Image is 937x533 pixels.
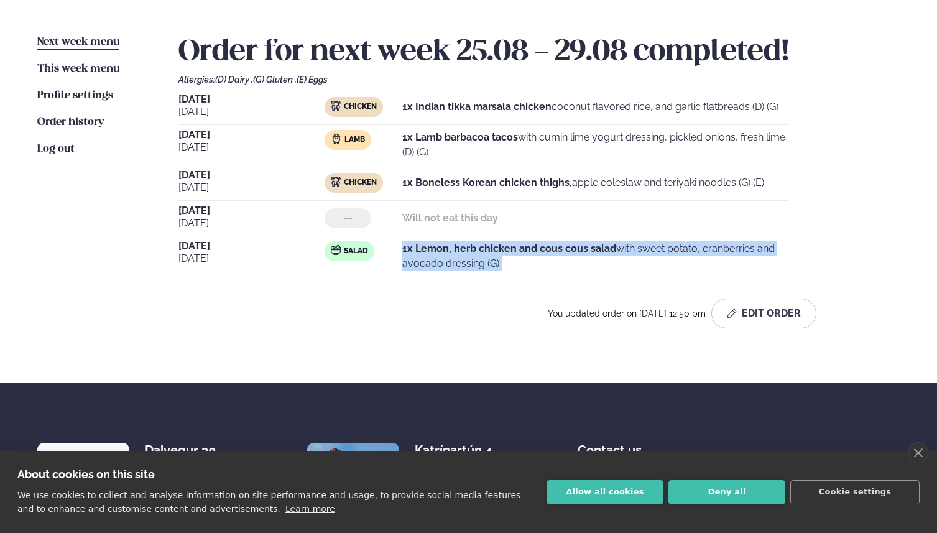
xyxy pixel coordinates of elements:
span: [DATE] [178,95,325,104]
span: Log out [37,144,75,154]
span: This week menu [37,63,119,74]
div: Dalvegur 30 [145,443,244,458]
a: Log out [37,142,75,157]
span: [DATE] [178,170,325,180]
h2: Order for next week 25.08 - 29.08 completed! [178,35,900,70]
a: This week menu [37,62,119,76]
span: Chicken [344,102,377,112]
a: close [908,442,928,463]
span: Chicken [344,178,377,188]
img: chicken.svg [331,101,341,111]
span: [DATE] [178,140,325,155]
span: [DATE] [178,241,325,251]
img: Lamb.svg [331,134,341,144]
p: apple coleslaw and teriyaki noodles (G) (E) [402,175,764,190]
button: Edit Order [711,299,816,328]
span: [DATE] [178,251,325,266]
strong: Will not eat this day [402,212,498,224]
div: Katrínartún 4 [415,443,514,458]
span: Next week menu [37,37,119,47]
span: --- [343,213,353,223]
a: Learn more [285,504,335,514]
img: chicken.svg [331,177,341,187]
strong: 1x Indian tikka marsala chicken [402,101,552,113]
span: Contact us [578,433,642,458]
span: Lamb [344,135,365,145]
span: [DATE] [178,216,325,231]
button: Cookie settings [790,480,920,504]
div: Allergies: [178,75,900,85]
strong: 1x Lemon, herb chicken and cous cous salad [402,243,616,254]
span: [DATE] [178,206,325,216]
strong: 1x Boneless Korean chicken thighs, [402,177,572,188]
span: Order history [37,117,104,127]
button: Allow all cookies [547,480,663,504]
img: salad.svg [331,245,341,255]
a: Next week menu [37,35,119,50]
a: Profile settings [37,88,113,103]
a: Order history [37,115,104,130]
span: [DATE] [178,130,325,140]
p: with sweet potato, cranberries and avocado dressing (G) [402,241,788,271]
span: Profile settings [37,90,113,101]
p: coconut flavored rice, and garlic flatbreads (D) (G) [402,100,778,114]
button: Deny all [668,480,785,504]
span: (G) Gluten , [253,75,297,85]
span: You updated order on [DATE] 12:50 pm [548,308,706,318]
span: Salad [344,246,368,256]
div: Follow us [846,443,900,483]
p: with cumin lime yogurt dressing, pickled onions, fresh lime (D) (G) [402,130,788,160]
span: (E) Eggs [297,75,328,85]
span: [DATE] [178,180,325,195]
p: We use cookies to collect and analyse information on site performance and usage, to provide socia... [17,490,520,514]
strong: About cookies on this site [17,468,155,481]
strong: 1x Lamb barbacoa tacos [402,131,518,143]
span: (D) Dairy , [215,75,253,85]
span: [DATE] [178,104,325,119]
